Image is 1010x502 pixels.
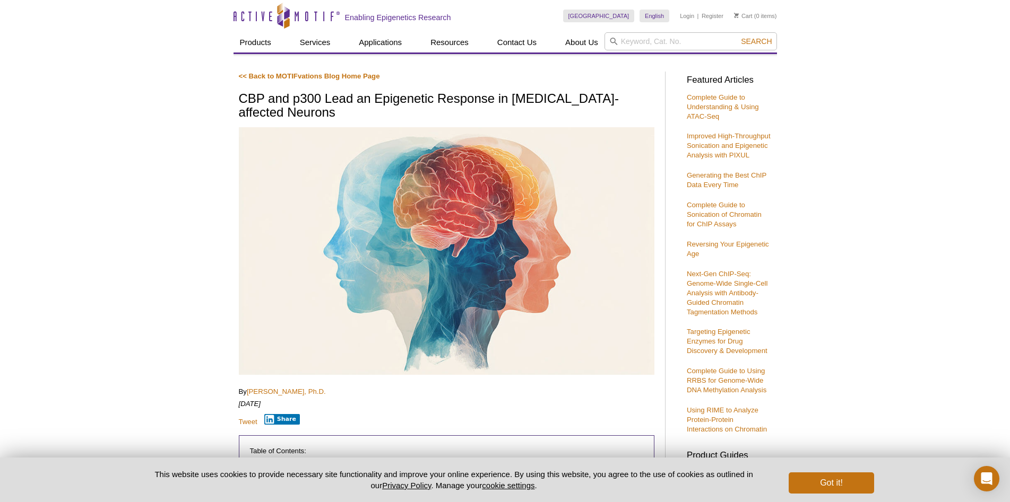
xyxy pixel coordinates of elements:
h1: CBP and p300 Lead an Epigenetic Response in [MEDICAL_DATA]-affected Neurons [239,92,654,121]
a: Privacy Policy [382,481,431,490]
a: Login [680,12,694,20]
em: [DATE] [239,400,261,408]
a: English [640,10,669,22]
a: Cart [734,12,753,20]
p: By [239,387,654,397]
a: About Us [559,32,605,52]
a: Targeting Epigenetic Enzymes for Drug Discovery & Development [687,328,767,355]
button: Got it! [789,472,874,494]
li: (0 items) [734,10,777,22]
h3: Featured Articles [687,76,772,85]
h2: Enabling Epigenetics Research [345,13,451,22]
a: << Back to MOTIFvations Blog Home Page [239,72,380,80]
a: Reversing Your Epigenetic Age [687,240,769,258]
h3: Product Guides [687,445,772,460]
a: Tweet [239,418,257,426]
input: Keyword, Cat. No. [605,32,777,50]
p: This website uses cookies to provide necessary site functionality and improve your online experie... [136,469,772,491]
span: Search [741,37,772,46]
a: Contact Us [491,32,543,52]
a: Products [234,32,278,52]
button: Share [264,414,300,425]
a: Complete Guide to Sonication of Chromatin for ChIP Assays [687,201,762,228]
img: Your Cart [734,13,739,18]
a: Next-Gen ChIP-Seq: Genome-Wide Single-Cell Analysis with Antibody-Guided Chromatin Tagmentation M... [687,270,767,316]
a: Services [293,32,337,52]
a: Using RIME to Analyze Protein-Protein Interactions on Chromatin [687,406,767,433]
div: Open Intercom Messenger [974,466,999,491]
a: Improved High-Throughput Sonication and Epigenetic Analysis with PIXUL [687,132,771,159]
a: Resources [424,32,475,52]
a: [GEOGRAPHIC_DATA] [563,10,635,22]
button: cookie settings [482,481,534,490]
li: | [697,10,699,22]
a: Complete Guide to Using RRBS for Genome-Wide DNA Methylation Analysis [687,367,766,394]
button: Search [738,37,775,46]
a: Generating the Best ChIP Data Every Time [687,171,766,189]
img: Brain [239,127,654,375]
p: Table of Contents: [250,446,643,456]
a: Applications [352,32,408,52]
a: Register [702,12,723,20]
a: [PERSON_NAME], Ph.D. [247,387,326,395]
a: Complete Guide to Understanding & Using ATAC-Seq [687,93,759,120]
